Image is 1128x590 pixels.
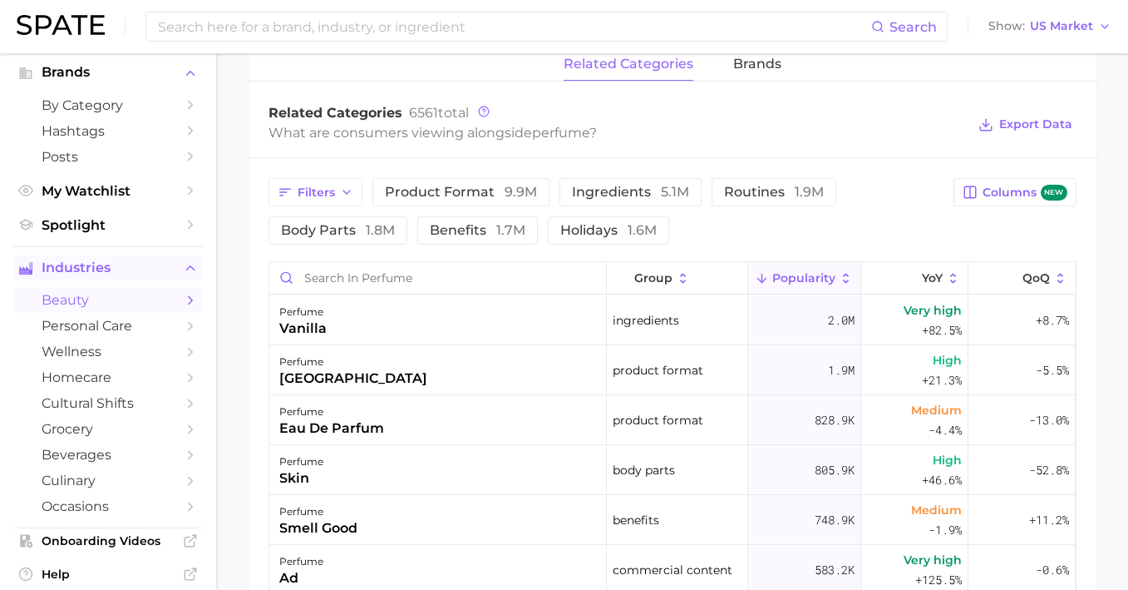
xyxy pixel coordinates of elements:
[904,550,962,570] span: Very high
[13,287,203,313] a: beauty
[1029,510,1069,530] span: +11.2%
[42,183,175,199] span: My Watchlist
[42,473,175,488] span: culinary
[42,421,175,437] span: grocery
[13,442,203,468] a: beverages
[634,271,672,285] span: group
[572,186,689,199] span: ingredients
[1029,410,1069,430] span: -13.0%
[42,260,175,275] span: Industries
[42,149,175,165] span: Posts
[1036,310,1069,330] span: +8.7%
[269,395,1076,445] button: perfumeeau de parfumproduct format828.9kMedium-4.4%-13.0%
[279,552,323,572] div: perfume
[607,262,748,295] button: group
[268,105,402,121] span: Related Categories
[298,186,335,200] span: Filters
[42,395,175,411] span: cultural shifts
[13,118,203,144] a: Hashtags
[13,528,203,553] a: Onboarding Videos
[828,360,855,380] span: 1.9m
[42,318,175,334] span: personal care
[13,493,203,519] a: occasions
[1022,271,1050,285] span: QoQ
[269,295,1076,345] button: perfumevanillaingredients2.0mVery high+82.5%+8.7%
[279,369,427,389] div: [GEOGRAPHIC_DATA]
[861,262,968,295] button: YoY
[269,445,1076,495] button: perfumeskinbody parts805.9kHigh+46.6%-52.8%
[17,15,105,35] img: SPATE
[42,65,175,80] span: Brands
[922,370,962,390] span: +21.3%
[279,419,384,439] div: eau de parfum
[13,562,203,587] a: Help
[268,121,967,144] div: What are consumers viewing alongside ?
[13,339,203,364] a: wellness
[1029,460,1069,480] span: -52.8%
[13,416,203,442] a: grocery
[42,533,175,548] span: Onboarding Videos
[828,310,855,330] span: 2.0m
[1036,560,1069,580] span: -0.6%
[13,178,203,204] a: My Watchlist
[613,560,732,580] span: commercial content
[13,212,203,238] a: Spotlight
[911,500,962,520] span: Medium
[42,369,175,385] span: homecare
[279,502,357,522] div: perfume
[968,262,1075,295] button: QoQ
[409,105,469,121] span: total
[279,568,323,588] div: ad
[279,352,427,372] div: perfume
[889,19,937,35] span: Search
[974,113,1076,136] button: Export Data
[42,292,175,308] span: beauty
[269,262,606,294] input: Search in perfume
[430,224,525,237] span: benefits
[748,262,861,295] button: Popularity
[795,184,824,200] span: 1.9m
[42,123,175,139] span: Hashtags
[922,320,962,340] span: +82.5%
[904,300,962,320] span: Very high
[409,105,438,121] span: 6561
[13,144,203,170] a: Posts
[42,217,175,233] span: Spotlight
[13,313,203,339] a: personal care
[156,12,871,41] input: Search here for a brand, industry, or ingredient
[988,22,1025,31] span: Show
[42,344,175,359] span: wellness
[933,450,962,470] span: High
[560,224,657,237] span: holidays
[13,468,203,493] a: culinary
[13,255,203,280] button: Industries
[279,302,327,322] div: perfume
[733,57,781,72] span: brands
[613,410,703,430] span: product format
[385,186,537,199] span: product format
[532,125,589,141] span: perfume
[953,178,1076,206] button: Columnsnew
[269,495,1076,545] button: perfumesmell goodbenefits748.9kMedium-1.9%+11.2%
[505,184,537,200] span: 9.9m
[1030,22,1093,31] span: US Market
[13,92,203,118] a: by Category
[815,460,855,480] span: 805.9k
[13,364,203,390] a: homecare
[279,402,384,422] div: perfume
[13,390,203,416] a: cultural shifts
[1036,360,1069,380] span: -5.5%
[815,410,855,430] span: 828.9k
[929,420,962,440] span: -4.4%
[42,447,175,463] span: beverages
[42,97,175,113] span: by Category
[933,350,962,370] span: High
[915,570,962,590] span: +125.5%
[279,452,323,472] div: perfume
[42,567,175,582] span: Help
[281,224,395,237] span: body parts
[815,560,855,580] span: 583.2k
[922,470,962,490] span: +46.6%
[366,222,395,238] span: 1.8m
[268,178,362,206] button: Filters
